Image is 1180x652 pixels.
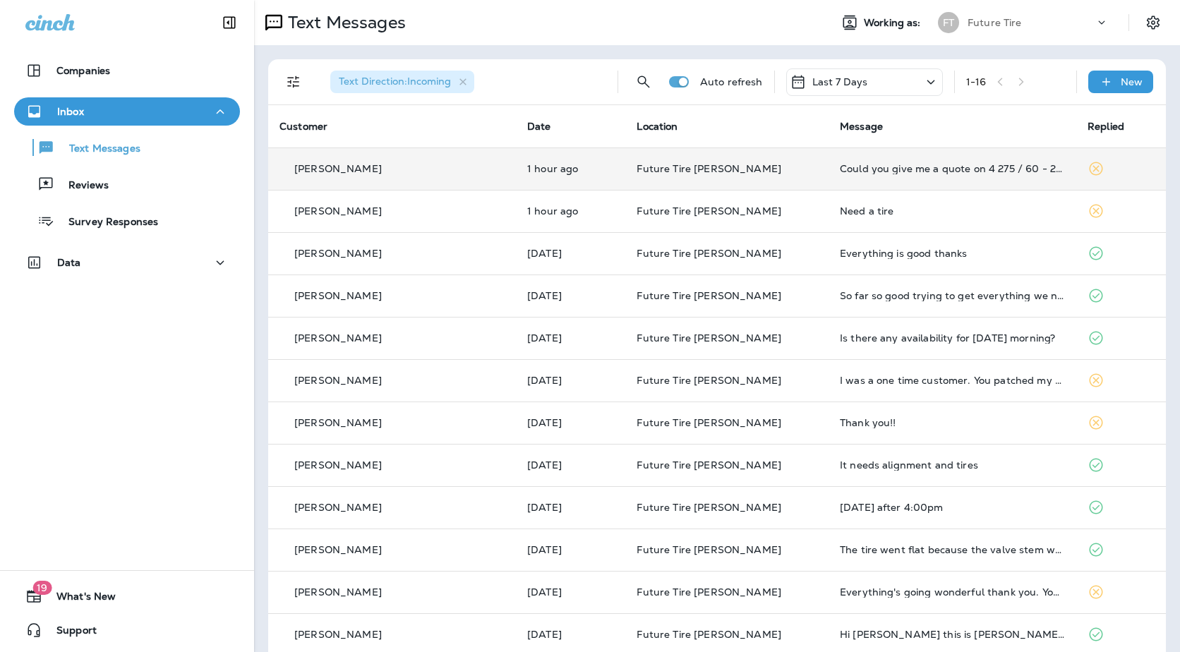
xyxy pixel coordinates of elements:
[840,163,1065,174] div: Could you give me a quote on 4 275 / 60 - 20 .
[294,586,382,598] p: [PERSON_NAME]
[527,248,614,259] p: Sep 30, 2025 09:51 AM
[279,68,308,96] button: Filters
[840,332,1065,344] div: Is there any availability for tomorrow morning?
[637,332,781,344] span: Future Tire [PERSON_NAME]
[1140,10,1166,35] button: Settings
[14,248,240,277] button: Data
[57,257,81,268] p: Data
[840,290,1065,301] div: So far so good trying to get everything we need together to finish up
[14,206,240,236] button: Survey Responses
[527,120,551,133] span: Date
[637,628,781,641] span: Future Tire [PERSON_NAME]
[294,205,382,217] p: [PERSON_NAME]
[32,581,52,595] span: 19
[330,71,474,93] div: Text Direction:Incoming
[294,629,382,640] p: [PERSON_NAME]
[840,544,1065,555] div: The tire went flat because the valve stem was broken, perhaps during the mounting of the new tire...
[14,97,240,126] button: Inbox
[14,169,240,199] button: Reviews
[938,12,959,33] div: FT
[14,133,240,162] button: Text Messages
[637,247,781,260] span: Future Tire [PERSON_NAME]
[637,120,678,133] span: Location
[527,332,614,344] p: Sep 29, 2025 01:40 PM
[840,248,1065,259] div: Everything is good thanks
[1121,76,1143,87] p: New
[637,162,781,175] span: Future Tire [PERSON_NAME]
[527,417,614,428] p: Sep 24, 2025 04:41 PM
[279,120,327,133] span: Customer
[527,586,614,598] p: Sep 23, 2025 11:49 AM
[294,544,382,555] p: [PERSON_NAME]
[840,120,883,133] span: Message
[527,629,614,640] p: Sep 23, 2025 10:44 AM
[527,459,614,471] p: Sep 24, 2025 09:12 AM
[840,586,1065,598] div: Everything's going wonderful thank you. You guys are awesome.
[294,417,382,428] p: [PERSON_NAME]
[527,375,614,386] p: Sep 28, 2025 08:25 AM
[637,205,781,217] span: Future Tire [PERSON_NAME]
[294,502,382,513] p: [PERSON_NAME]
[527,205,614,217] p: Oct 1, 2025 11:50 AM
[968,17,1022,28] p: Future Tire
[54,179,109,193] p: Reviews
[700,76,763,87] p: Auto refresh
[294,332,382,344] p: [PERSON_NAME]
[630,68,658,96] button: Search Messages
[637,374,781,387] span: Future Tire [PERSON_NAME]
[637,459,781,471] span: Future Tire [PERSON_NAME]
[294,459,382,471] p: [PERSON_NAME]
[812,76,868,87] p: Last 7 Days
[527,163,614,174] p: Oct 1, 2025 12:05 PM
[14,616,240,644] button: Support
[282,12,406,33] p: Text Messages
[840,629,1065,640] div: Hi Eric this is John I don't know who you are but don't ever send me another text thank you
[294,375,382,386] p: [PERSON_NAME]
[527,544,614,555] p: Sep 23, 2025 01:49 PM
[527,502,614,513] p: Sep 23, 2025 02:38 PM
[637,416,781,429] span: Future Tire [PERSON_NAME]
[637,543,781,556] span: Future Tire [PERSON_NAME]
[42,591,116,608] span: What's New
[57,106,84,117] p: Inbox
[637,289,781,302] span: Future Tire [PERSON_NAME]
[14,56,240,85] button: Companies
[14,582,240,610] button: 19What's New
[1088,120,1124,133] span: Replied
[840,502,1065,513] div: Friday after 4:00pm
[864,17,924,29] span: Working as:
[56,65,110,76] p: Companies
[339,75,451,87] span: Text Direction : Incoming
[840,205,1065,217] div: Need a tire
[840,417,1065,428] div: Thank you!!
[210,8,249,37] button: Collapse Sidebar
[637,586,781,598] span: Future Tire [PERSON_NAME]
[966,76,987,87] div: 1 - 16
[54,216,158,229] p: Survey Responses
[840,375,1065,386] div: I was a one time customer. You patched my tire and reassured me the one patch would be fine only ...
[840,459,1065,471] div: It needs alignment and tires
[637,501,781,514] span: Future Tire [PERSON_NAME]
[294,163,382,174] p: [PERSON_NAME]
[55,143,140,156] p: Text Messages
[527,290,614,301] p: Sep 30, 2025 08:28 AM
[294,290,382,301] p: [PERSON_NAME]
[294,248,382,259] p: [PERSON_NAME]
[42,624,97,641] span: Support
